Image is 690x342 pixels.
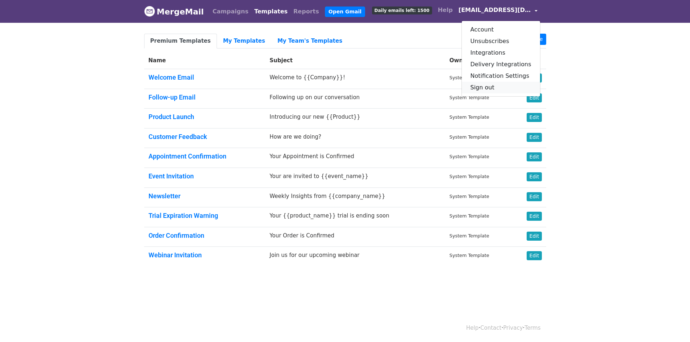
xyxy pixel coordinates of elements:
[527,152,541,161] a: Edit
[449,154,489,159] small: System Template
[149,212,218,219] a: Trial Expiration Warning
[265,69,445,89] td: Welcome to {{Company}}!
[144,4,204,19] a: MergeMail
[251,4,290,19] a: Templates
[462,70,540,82] a: Notification Settings
[372,7,432,14] span: Daily emails left: 1500
[149,251,202,259] a: Webinar Invitation
[449,253,489,258] small: System Template
[449,75,489,80] small: System Template
[265,247,445,266] td: Join us for our upcoming webinar
[144,34,217,48] a: Premium Templates
[527,192,541,201] a: Edit
[265,207,445,227] td: Your {{product_name}} trial is ending soon
[144,6,155,17] img: MergeMail logo
[462,24,540,35] a: Account
[149,113,194,121] a: Product Launch
[503,325,523,331] a: Privacy
[449,134,489,140] small: System Template
[459,6,531,14] span: [EMAIL_ADDRESS][DOMAIN_NAME]
[449,174,489,179] small: System Template
[210,4,251,19] a: Campaigns
[265,128,445,148] td: How are we doing?
[461,21,540,97] div: [EMAIL_ADDRESS][DOMAIN_NAME]
[290,4,322,19] a: Reports
[527,113,541,122] a: Edit
[369,3,435,17] a: Daily emails left: 1500
[149,133,207,140] a: Customer Feedback
[449,114,489,120] small: System Template
[217,34,271,48] a: My Templates
[462,35,540,47] a: Unsubscribes
[527,93,541,102] a: Edit
[435,3,456,17] a: Help
[527,212,541,221] a: Edit
[144,52,265,69] th: Name
[527,133,541,142] a: Edit
[456,3,540,20] a: [EMAIL_ADDRESS][DOMAIN_NAME]
[445,52,513,69] th: Owner
[265,187,445,207] td: Weekly Insights from {{company_name}}
[149,172,194,180] a: Event Invitation
[654,307,690,342] iframe: Chat Widget
[325,7,365,17] a: Open Gmail
[149,232,204,239] a: Order Confirmation
[466,325,478,331] a: Help
[265,227,445,247] td: Your Order is Confirmed
[265,89,445,109] td: Following up on our conversation
[527,232,541,241] a: Edit
[149,152,226,160] a: Appointment Confirmation
[449,233,489,238] small: System Template
[265,148,445,168] td: Your Appointment is Confirmed
[449,95,489,100] small: System Template
[265,52,445,69] th: Subject
[480,325,501,331] a: Contact
[449,194,489,199] small: System Template
[449,213,489,219] small: System Template
[462,47,540,59] a: Integrations
[527,251,541,260] a: Edit
[149,73,194,81] a: Welcome Email
[462,82,540,93] a: Sign out
[265,168,445,187] td: Your are invited to {{event_name}}
[271,34,348,48] a: My Team's Templates
[524,325,540,331] a: Terms
[149,93,196,101] a: Follow-up Email
[149,192,180,200] a: Newsletter
[527,172,541,181] a: Edit
[265,109,445,128] td: Introducing our new {{Product}}
[462,59,540,70] a: Delivery Integrations
[654,307,690,342] div: Chat-Widget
